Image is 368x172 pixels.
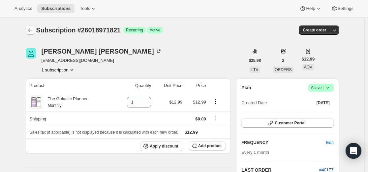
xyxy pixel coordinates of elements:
span: Add product [198,143,222,149]
button: Product actions [210,98,221,105]
span: Create order [303,27,326,33]
button: $25.98 [245,56,265,65]
span: $25.98 [249,58,261,63]
button: [DATE] [313,98,334,107]
h2: FREQUENCY [241,139,326,146]
button: Settings [327,4,357,13]
button: Analytics [11,4,36,13]
button: Create order [299,25,330,35]
button: Edit [322,137,337,148]
span: $12.99 [169,100,182,105]
span: Analytics [15,6,32,11]
span: Every 1 month [241,150,269,155]
button: Tools [76,4,101,13]
div: [PERSON_NAME] [PERSON_NAME] [42,48,162,55]
span: Customer Portal [275,120,305,126]
div: The Galactic Planner [43,96,88,109]
span: $0.00 [195,116,206,121]
span: [DATE] [317,100,330,106]
span: $12.99 [185,130,198,135]
h2: Plan [241,84,251,91]
button: Add product [189,141,226,150]
button: Customer Portal [241,118,333,128]
button: Subscriptions [26,25,35,35]
img: product img [30,96,42,109]
span: Apply discount [150,144,178,149]
button: 2 [278,56,289,65]
span: Recurring [126,27,143,33]
span: AOV [304,65,312,69]
span: Help [306,6,315,11]
span: Michelle Horton [26,48,36,59]
span: Sales tax (if applicable) is not displayed because it is calculated with each new order. [30,130,178,135]
button: Product actions [42,66,75,73]
th: Quantity [114,78,153,93]
button: Apply discount [140,141,182,151]
th: Shipping [26,111,114,126]
th: Price [184,78,208,93]
span: | [323,85,324,90]
button: Subscriptions [37,4,75,13]
th: Unit Price [153,78,184,93]
span: Created Date [241,100,267,106]
span: Active [311,84,331,91]
small: Monthly [48,103,62,108]
span: Subscriptions [41,6,71,11]
span: Tools [80,6,90,11]
span: Settings [338,6,353,11]
span: Active [150,27,161,33]
div: Open Intercom Messenger [346,143,361,159]
span: $12.99 [302,56,315,63]
span: $12.99 [193,100,206,105]
span: Subscription #26018971821 [36,26,121,34]
span: [EMAIL_ADDRESS][DOMAIN_NAME] [42,57,162,64]
span: ORDERS [275,67,291,72]
button: Help [295,4,325,13]
span: 2 [282,58,285,63]
th: Product [26,78,114,93]
span: LTV [251,67,258,72]
button: Shipping actions [210,114,221,122]
span: Edit [326,139,333,146]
